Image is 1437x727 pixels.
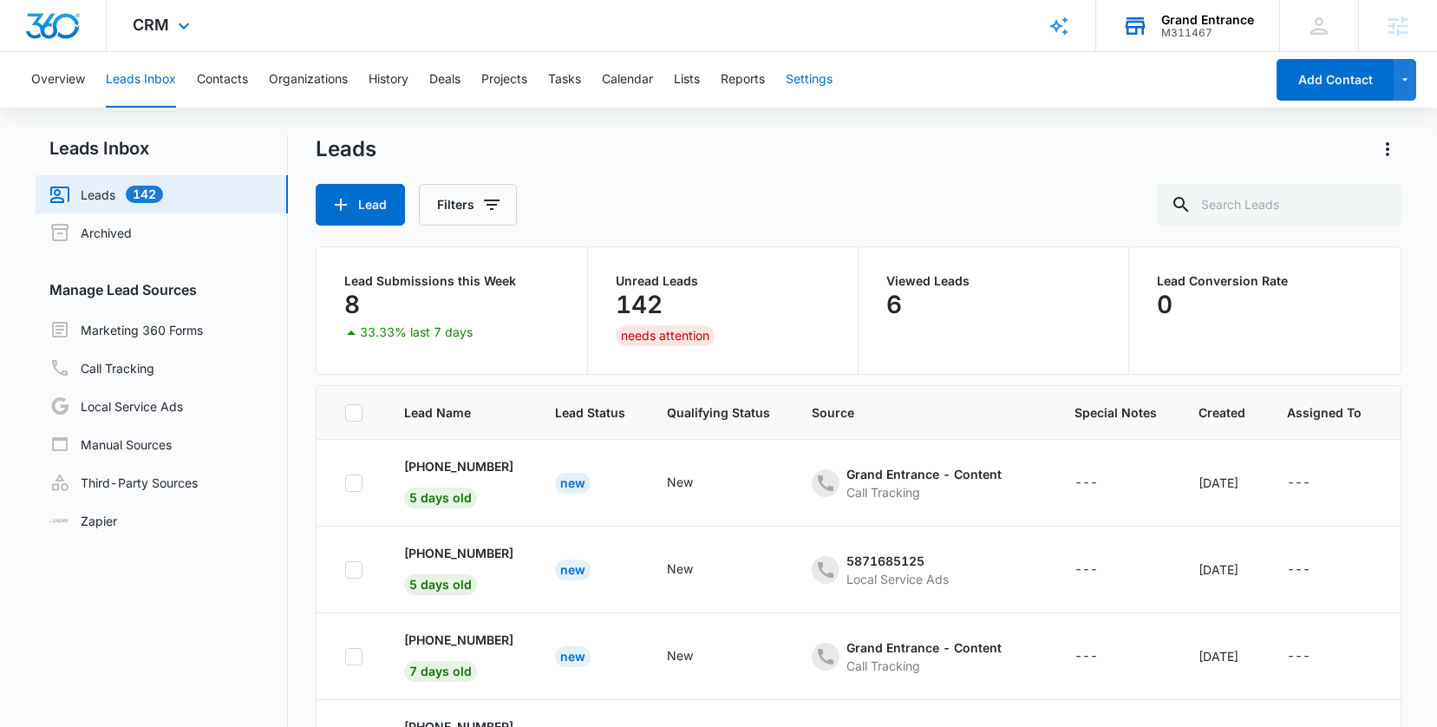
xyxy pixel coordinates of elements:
[36,135,288,161] h2: Leads Inbox
[1074,646,1098,667] div: ---
[555,560,591,580] div: New
[786,52,833,108] button: Settings
[481,52,527,108] button: Projects
[1199,403,1245,422] span: Created
[1157,291,1172,318] p: 0
[269,52,348,108] button: Organizations
[404,544,513,592] a: [PHONE_NUMBER]5 days old
[846,639,1002,657] div: Grand Entrance - Content
[555,649,591,664] a: New
[667,473,693,491] div: New
[555,475,591,490] a: New
[36,279,288,300] h3: Manage Lead Sources
[106,52,176,108] button: Leads Inbox
[667,646,724,667] div: - - Select to Edit Field
[1287,646,1310,667] div: ---
[721,52,765,108] button: Reports
[49,434,172,455] a: Manual Sources
[846,570,949,588] div: Local Service Ads
[429,52,460,108] button: Deals
[812,552,980,588] div: - - Select to Edit Field
[1199,647,1245,665] div: [DATE]
[1287,473,1342,494] div: - - Select to Edit Field
[846,465,1002,483] div: Grand Entrance - Content
[1287,560,1342,580] div: - - Select to Edit Field
[667,560,724,580] div: - - Select to Edit Field
[197,52,248,108] button: Contacts
[133,16,169,34] span: CRM
[548,52,581,108] button: Tasks
[404,457,513,475] p: [PHONE_NUMBER]
[31,52,85,108] button: Overview
[49,319,203,340] a: Marketing 360 Forms
[316,184,405,226] button: Lead
[886,275,1101,287] p: Viewed Leads
[846,483,1002,501] div: Call Tracking
[616,291,663,318] p: 142
[404,488,477,508] span: 5 days old
[1199,560,1245,579] div: [DATE]
[1287,646,1342,667] div: - - Select to Edit Field
[316,136,376,162] h1: Leads
[886,291,902,318] p: 6
[812,403,1033,422] span: Source
[616,275,830,287] p: Unread Leads
[1287,560,1310,580] div: ---
[1287,473,1310,494] div: ---
[1074,646,1129,667] div: - - Select to Edit Field
[674,52,700,108] button: Lists
[555,403,625,422] span: Lead Status
[1074,473,1098,494] div: ---
[49,222,132,243] a: Archived
[846,657,1002,675] div: Call Tracking
[49,184,163,205] a: Leads142
[602,52,653,108] button: Calendar
[667,646,693,665] div: New
[49,396,183,416] a: Local Service Ads
[555,646,591,667] div: New
[555,473,591,494] div: New
[344,275,558,287] p: Lead Submissions this Week
[1287,403,1362,422] span: Assigned To
[404,457,513,505] a: [PHONE_NUMBER]5 days old
[667,473,724,494] div: - - Select to Edit Field
[667,560,693,578] div: New
[667,403,770,422] span: Qualifying Status
[419,184,517,226] button: Filters
[1074,560,1098,580] div: ---
[404,544,513,562] p: [PHONE_NUMBER]
[404,631,513,678] a: [PHONE_NUMBER]7 days old
[404,631,513,649] p: [PHONE_NUMBER]
[846,552,949,570] div: 5871685125
[49,357,154,378] a: Call Tracking
[1074,560,1129,580] div: - - Select to Edit Field
[616,325,715,346] div: needs attention
[812,639,1033,675] div: - - Select to Edit Field
[1374,135,1401,163] button: Actions
[1074,403,1157,422] span: Special Notes
[1161,27,1254,39] div: account id
[404,403,513,422] span: Lead Name
[404,574,477,595] span: 5 days old
[1074,473,1129,494] div: - - Select to Edit Field
[49,472,198,493] a: Third-Party Sources
[812,465,1033,501] div: - - Select to Edit Field
[1199,474,1245,492] div: [DATE]
[49,512,117,530] a: Zapier
[1161,13,1254,27] div: account name
[360,326,473,338] p: 33.33% last 7 days
[1277,59,1394,101] button: Add Contact
[1157,184,1401,226] input: Search Leads
[344,291,360,318] p: 8
[404,661,477,682] span: 7 days old
[1157,275,1372,287] p: Lead Conversion Rate
[369,52,408,108] button: History
[555,562,591,577] a: New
